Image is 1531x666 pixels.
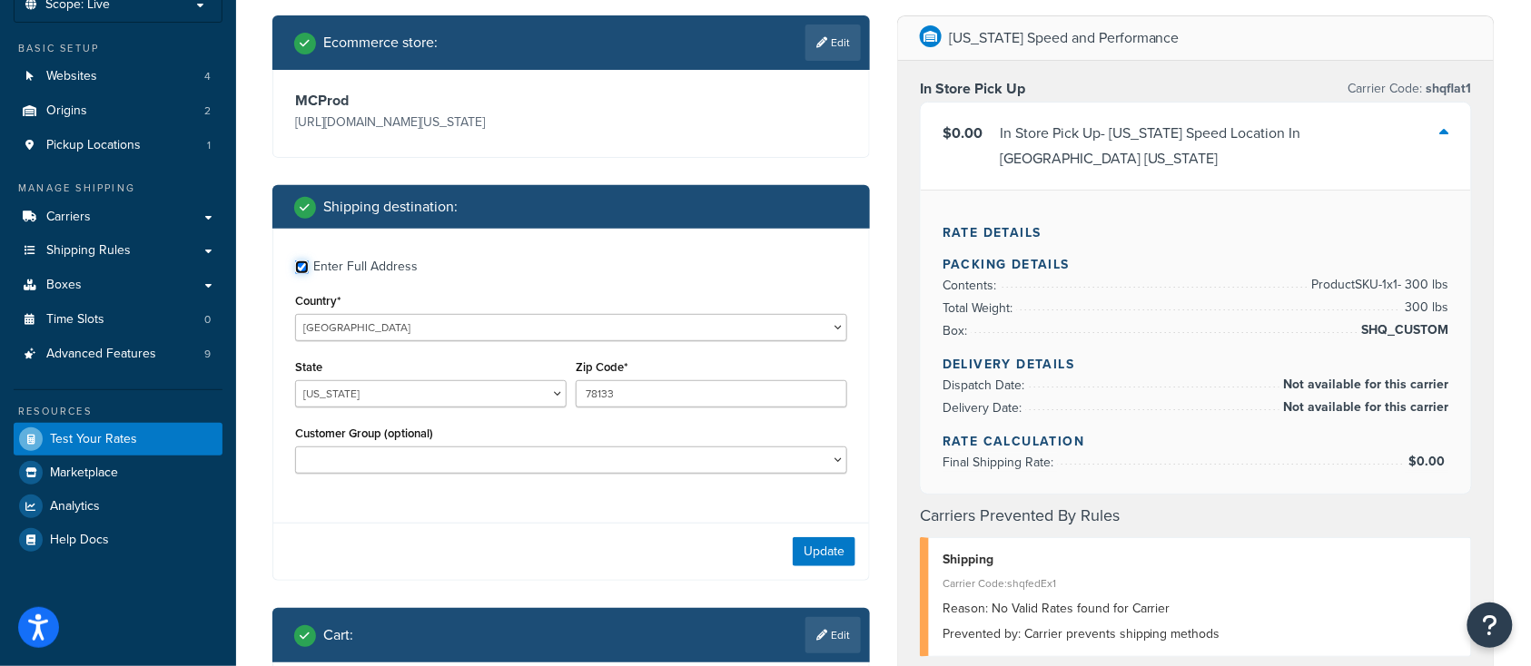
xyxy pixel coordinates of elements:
[1358,319,1449,341] span: SHQ_CUSTOM
[295,92,567,110] h3: MCProd
[943,276,1001,295] span: Contents:
[943,622,1457,647] div: Carrier prevents shipping methods
[14,303,222,337] a: Time Slots0
[46,278,82,293] span: Boxes
[943,223,1449,242] h4: Rate Details
[50,432,137,447] span: Test Your Rates
[943,355,1449,374] h4: Delivery Details
[14,303,222,337] li: Time Slots
[14,41,222,56] div: Basic Setup
[949,25,1180,51] p: [US_STATE] Speed and Performance
[943,376,1029,395] span: Dispatch Date:
[14,338,222,371] li: Advanced Features
[1423,79,1472,98] span: shqflat1
[50,465,118,481] span: Marketplace
[943,299,1017,318] span: Total Weight:
[323,199,458,215] h2: Shipping destination :
[204,312,211,328] span: 0
[920,504,1472,528] h4: Carriers Prevented By Rules
[295,294,341,308] label: Country*
[46,312,104,328] span: Time Slots
[46,243,131,259] span: Shipping Rules
[204,103,211,119] span: 2
[14,129,222,162] a: Pickup Locations1
[943,624,1021,643] span: Prevented by:
[50,499,100,514] span: Analytics
[943,255,1449,274] h4: Packing Details
[576,360,627,374] label: Zip Code*
[1348,76,1472,102] p: Carrier Code:
[295,426,433,440] label: Customer Group (optional)
[14,269,222,302] a: Boxes
[805,617,861,653] a: Edit
[1000,121,1440,171] div: In Store Pick Up - [US_STATE] Speed Location In [GEOGRAPHIC_DATA] [US_STATE]
[46,69,97,84] span: Websites
[14,181,222,196] div: Manage Shipping
[14,423,222,455] a: Test Your Rates
[920,80,1025,98] h3: In Store Pick Up
[14,201,222,234] a: Carriers
[943,321,972,340] span: Box:
[14,60,222,93] a: Websites4
[1467,602,1513,648] button: Open Resource Center
[46,210,91,225] span: Carriers
[14,94,222,128] a: Origins2
[943,599,988,618] span: Reason:
[1279,374,1449,396] span: Not available for this carrier
[46,103,87,119] span: Origins
[14,456,222,489] a: Marketplace
[46,347,156,362] span: Advanced Features
[1408,452,1449,471] span: $0.00
[943,596,1457,622] div: No Valid Rates found for Carrier
[943,398,1026,417] span: Delivery Date:
[295,110,567,135] p: [URL][DOMAIN_NAME][US_STATE]
[14,404,222,419] div: Resources
[943,453,1058,472] span: Final Shipping Rate:
[313,254,418,279] div: Enter Full Address
[14,94,222,128] li: Origins
[14,338,222,371] a: Advanced Features9
[323,627,353,643] h2: Cart :
[50,533,109,548] span: Help Docs
[204,69,211,84] span: 4
[1308,274,1449,296] span: Product SKU-1 x 1 - 300 lbs
[805,24,861,61] a: Edit
[793,537,855,566] button: Update
[323,34,438,51] h2: Ecommerce store :
[204,347,211,362] span: 9
[943,432,1449,451] h4: Rate Calculation
[1401,297,1449,318] span: 300 lbs
[943,571,1457,596] div: Carrier Code: shqfedEx1
[14,129,222,162] li: Pickup Locations
[943,122,983,143] span: $0.00
[14,234,222,268] a: Shipping Rules
[295,260,309,274] input: Enter Full Address
[14,490,222,523] a: Analytics
[295,360,322,374] label: State
[1279,397,1449,418] span: Not available for this carrier
[46,138,141,153] span: Pickup Locations
[943,547,1457,573] div: Shipping
[14,524,222,556] a: Help Docs
[207,138,211,153] span: 1
[14,60,222,93] li: Websites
